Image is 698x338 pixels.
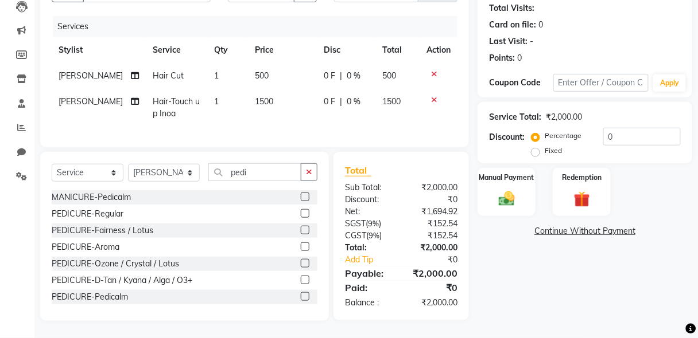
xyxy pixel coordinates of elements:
th: Service [146,37,207,63]
span: 1500 [255,96,273,107]
th: Action [420,37,457,63]
div: PEDICURE-Ozone / Crystal / Lotus [52,258,179,270]
div: Total Visits: [489,2,534,14]
div: Points: [489,52,515,64]
div: Total: [336,242,401,254]
label: Redemption [562,172,602,183]
div: Balance : [336,297,401,309]
input: Enter Offer / Coupon Code [553,74,649,92]
div: 0 [517,52,522,64]
div: ₹152.54 [401,230,466,242]
span: 1 [214,96,219,107]
span: 9% [369,231,379,240]
span: 1500 [383,96,401,107]
span: SGST [345,218,366,229]
span: | [340,70,343,82]
div: ₹2,000.00 [401,266,466,280]
div: ₹2,000.00 [401,182,466,194]
label: Percentage [545,131,581,141]
th: Price [248,37,317,63]
span: | [340,96,343,108]
div: - [530,36,533,48]
div: ( ) [336,218,401,230]
th: Total [376,37,420,63]
button: Apply [653,74,686,92]
span: 0 F [324,70,336,82]
div: PEDICURE-Pedicalm [52,291,128,303]
div: Sub Total: [336,182,401,194]
span: 9% [368,219,379,228]
div: ₹1,694.92 [401,206,466,218]
div: ( ) [336,230,401,242]
div: 0 [538,19,543,31]
div: ₹2,000.00 [546,111,582,123]
th: Stylist [52,37,146,63]
th: Disc [317,37,376,63]
div: Services [53,16,466,37]
div: Paid: [336,281,401,294]
th: Qty [207,37,248,63]
div: PEDICURE-Regular [52,208,123,220]
div: ₹2,000.00 [401,242,466,254]
div: PEDICURE-Aroma [52,241,119,253]
span: [PERSON_NAME] [59,96,123,107]
div: PEDICURE-D-Tan / Kyana / Alga / O3+ [52,274,192,286]
div: ₹0 [401,194,466,206]
span: [PERSON_NAME] [59,70,123,81]
div: Payable: [336,266,401,280]
div: Discount: [489,131,525,143]
span: 1 [214,70,219,81]
div: ₹0 [412,254,466,266]
div: ₹0 [401,281,466,294]
span: 0 F [324,96,336,108]
div: Discount: [336,194,401,206]
img: _gift.svg [569,190,595,210]
div: Net: [336,206,401,218]
input: Search or Scan [208,163,301,181]
div: MANICURE-Pedicalm [52,191,131,203]
a: Add Tip [336,254,412,266]
a: Continue Without Payment [480,225,690,237]
span: Hair-Touch up Inoa [153,96,200,119]
div: Service Total: [489,111,541,123]
span: Total [345,164,371,176]
label: Fixed [545,146,562,156]
div: Card on file: [489,19,536,31]
span: 500 [383,70,397,81]
div: Last Visit: [489,36,528,48]
span: 500 [255,70,269,81]
span: Hair Cut [153,70,184,81]
div: Coupon Code [489,77,553,89]
span: CGST [345,230,366,241]
div: ₹152.54 [401,218,466,230]
label: Manual Payment [479,172,534,183]
img: _cash.svg [494,190,520,208]
span: 0 % [347,96,361,108]
div: PEDICURE-Fairness / Lotus [52,225,153,237]
div: ₹2,000.00 [401,297,466,309]
span: 0 % [347,70,361,82]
